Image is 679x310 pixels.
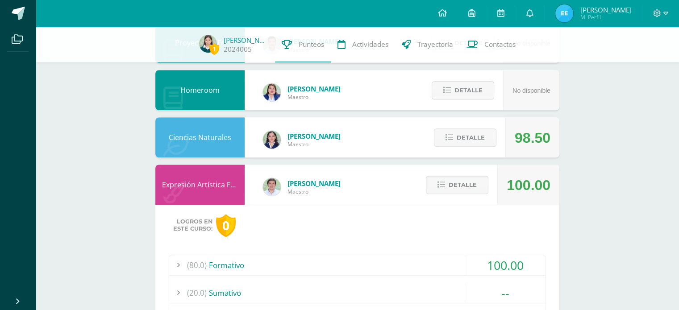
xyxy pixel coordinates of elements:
span: Detalle [449,177,477,193]
span: Trayectoria [417,40,453,49]
span: Mi Perfil [580,13,631,21]
img: cd536c4fce2dba6644e2e245d60057c8.png [555,4,573,22]
span: [PERSON_NAME] [287,132,341,141]
div: 98.50 [515,118,550,158]
div: Ciencias Naturales [155,117,245,157]
div: 100.00 [507,165,550,205]
span: [PERSON_NAME] [580,5,631,14]
a: Trayectoria [395,27,460,62]
span: [PERSON_NAME] [287,179,341,188]
button: Detalle [426,176,488,194]
span: (20.0) [187,283,207,303]
div: 0 [216,214,236,237]
div: 100.00 [465,255,546,275]
span: (80.0) [187,255,207,275]
span: Actividades [352,40,388,49]
span: Maestro [287,188,341,195]
span: Maestro [287,141,341,148]
img: 9a9703091ec26d7c5ea524547f38eb46.png [199,35,217,53]
img: 34baededec4b5a5d684641d5d0f97b48.png [263,131,281,149]
div: Homeroom [155,70,245,110]
div: Expresión Artística FORMACIÓN MUSICAL [155,165,245,205]
span: Detalle [457,129,485,146]
div: Formativo [169,255,546,275]
span: Logros en este curso: [173,218,212,232]
span: No disponible [512,87,550,94]
a: [PERSON_NAME] [224,36,268,45]
div: Sumativo [169,283,546,303]
img: 97caf0f34450839a27c93473503a1ec1.png [263,83,281,101]
a: Punteos [275,27,331,62]
span: Detalle [454,82,483,99]
button: Detalle [432,81,494,99]
span: Punteos [299,40,324,49]
span: [PERSON_NAME] [287,84,341,93]
div: -- [465,283,546,303]
a: 2024005 [224,45,252,54]
img: 8e3dba6cfc057293c5db5c78f6d0205d.png [263,178,281,196]
a: Actividades [331,27,395,62]
span: 1 [209,43,219,54]
button: Detalle [434,128,496,147]
span: Contactos [484,40,516,49]
span: Maestro [287,93,341,101]
a: Contactos [460,27,522,62]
